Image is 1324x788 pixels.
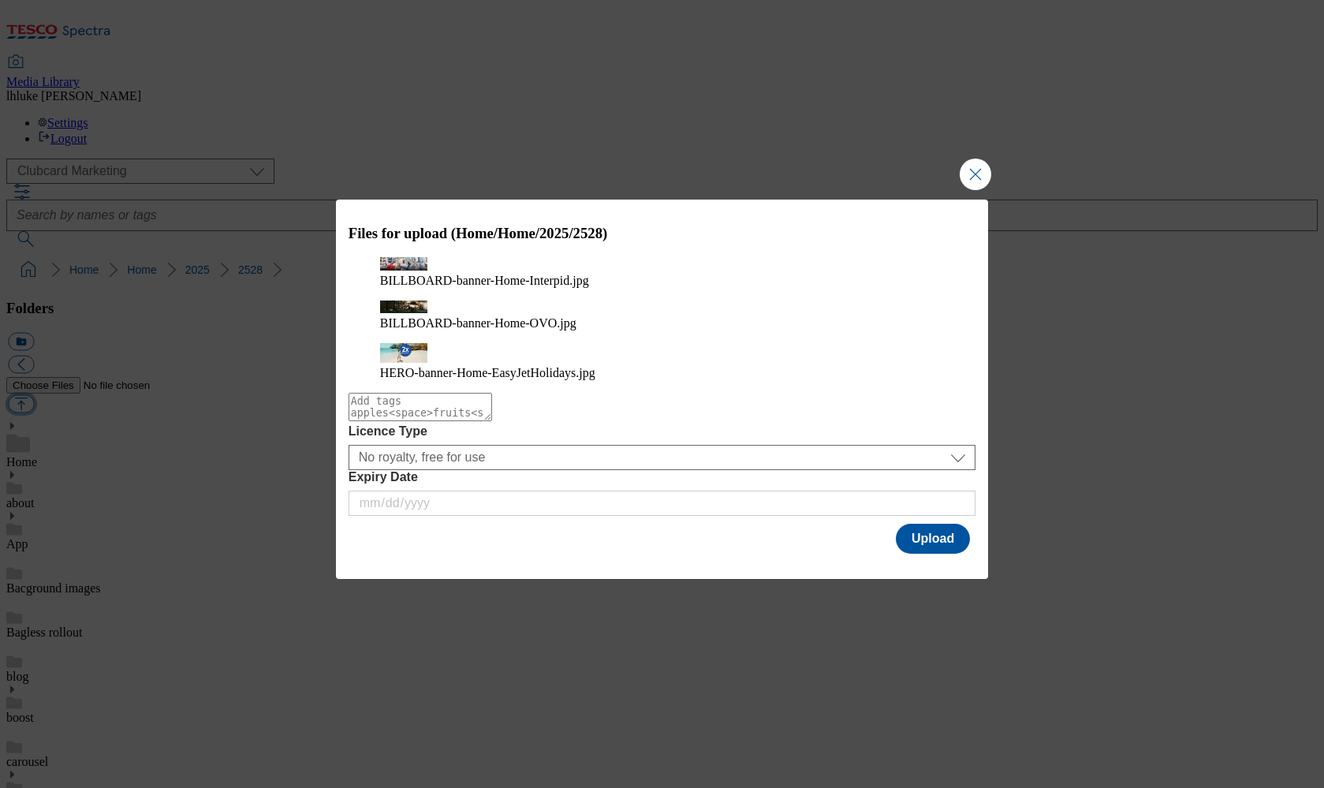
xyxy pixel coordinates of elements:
button: Close Modal [960,159,991,190]
label: Licence Type [349,424,976,439]
h3: Files for upload (Home/Home/2025/2528) [349,225,976,242]
label: Expiry Date [349,470,976,484]
figcaption: BILLBOARD-banner-Home-Interpid.jpg [380,274,945,288]
figcaption: BILLBOARD-banner-Home-OVO.jpg [380,316,945,331]
img: preview [380,343,427,362]
button: Upload [896,524,970,554]
div: Modal [336,200,989,579]
img: preview [380,257,427,271]
img: preview [380,301,427,314]
figcaption: HERO-banner-Home-EasyJetHolidays.jpg [380,366,945,380]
